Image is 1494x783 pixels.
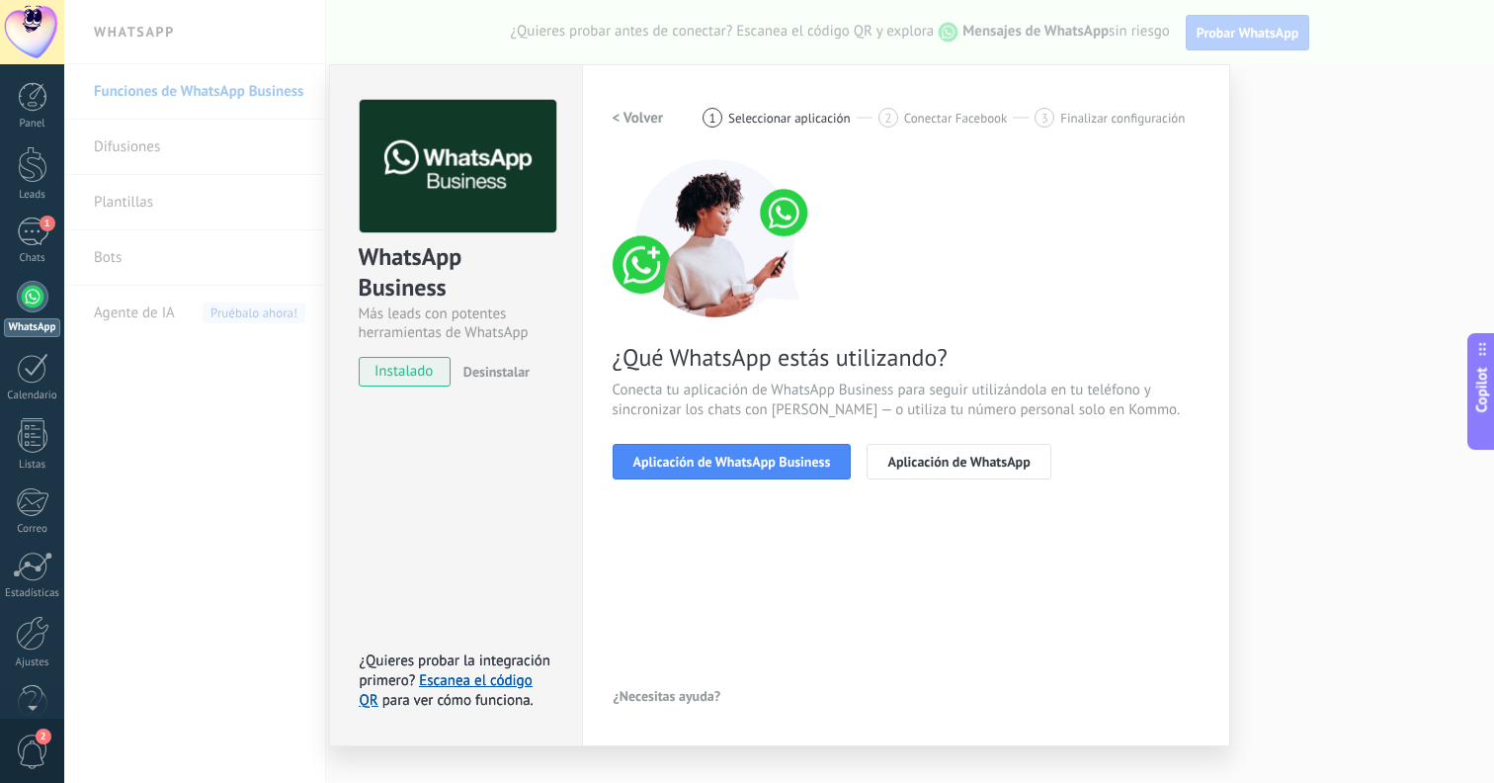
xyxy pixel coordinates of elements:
span: ¿Quieres probar la integración primero? [360,652,551,690]
img: logo_main.png [360,100,556,233]
span: Seleccionar aplicación [728,111,851,126]
button: < Volver [613,100,664,135]
div: Ajustes [4,656,61,669]
div: Listas [4,459,61,472]
h2: < Volver [613,109,664,128]
span: Copilot [1472,368,1492,413]
div: Chats [4,252,61,265]
a: Escanea el código QR [360,671,533,710]
span: Finalizar configuración [1060,111,1185,126]
span: Aplicación de WhatsApp Business [633,455,831,469]
span: 1 [709,110,716,127]
div: Estadísticas [4,587,61,600]
span: Desinstalar [463,363,530,381]
div: Calendario [4,390,61,402]
div: Leads [4,189,61,202]
span: ¿Necesitas ayuda? [614,689,721,703]
span: para ver cómo funciona. [382,691,534,710]
span: 3 [1041,110,1048,127]
button: Aplicación de WhatsApp [867,444,1050,479]
div: WhatsApp [4,318,60,337]
button: Desinstalar [456,357,530,387]
span: instalado [360,357,450,387]
span: Conecta tu aplicación de WhatsApp Business para seguir utilizándola en tu teléfono y sincronizar ... [613,381,1200,420]
span: ¿Qué WhatsApp estás utilizando? [613,342,1200,373]
button: Aplicación de WhatsApp Business [613,444,852,479]
div: Más leads con potentes herramientas de WhatsApp [359,304,553,342]
span: Conectar Facebook [904,111,1008,126]
img: connect number [613,159,820,317]
span: 2 [36,729,51,744]
div: Correo [4,523,61,536]
span: 2 [884,110,891,127]
div: Panel [4,118,61,130]
span: 1 [40,216,55,231]
button: ¿Necesitas ayuda? [613,681,722,711]
div: WhatsApp Business [359,241,553,304]
span: Aplicación de WhatsApp [887,455,1030,469]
